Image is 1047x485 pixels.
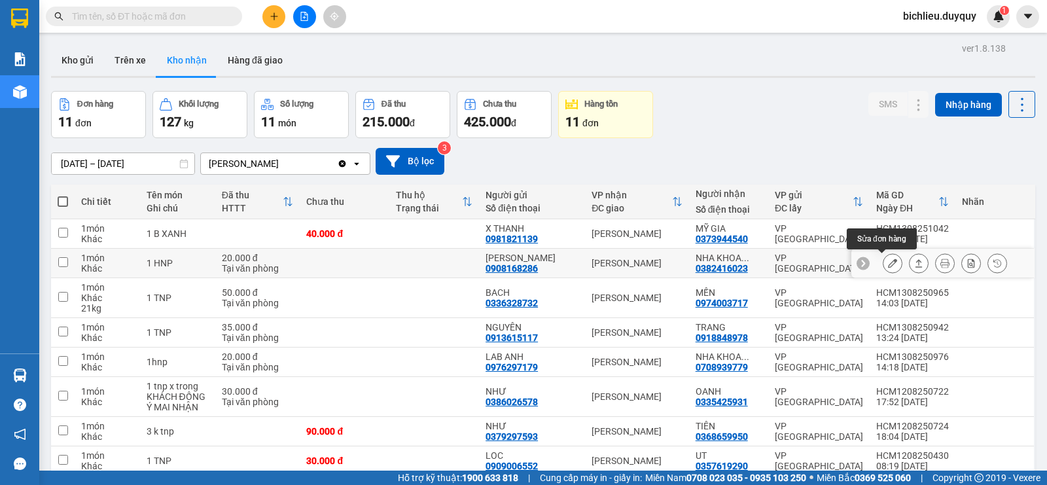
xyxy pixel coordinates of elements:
[592,327,682,338] div: [PERSON_NAME]
[486,253,578,263] div: HAO LAM
[323,5,346,28] button: aim
[222,397,294,407] div: Tại văn phòng
[876,351,949,362] div: HCM1308250976
[486,223,578,234] div: X THANH
[81,332,133,343] div: Khác
[51,91,146,138] button: Đơn hàng11đơn
[565,114,580,130] span: 11
[696,204,762,215] div: Số điện thoại
[486,332,538,343] div: 0913615117
[184,118,194,128] span: kg
[592,258,682,268] div: [PERSON_NAME]
[741,351,749,362] span: ...
[14,399,26,411] span: question-circle
[592,456,682,466] div: [PERSON_NAME]
[351,158,362,169] svg: open
[696,431,748,442] div: 0368659950
[592,190,671,200] div: VP nhận
[696,362,748,372] div: 0708939779
[54,12,63,21] span: search
[376,148,444,175] button: Bộ lọc
[775,450,863,471] div: VP [GEOGRAPHIC_DATA]
[147,357,209,367] div: 1hnp
[876,203,938,213] div: Ngày ĐH
[686,473,806,483] strong: 0708 023 035 - 0935 103 250
[876,431,949,442] div: 18:04 [DATE]
[222,351,294,362] div: 20.000 đ
[81,234,133,244] div: Khác
[300,12,309,21] span: file-add
[775,223,863,244] div: VP [GEOGRAPHIC_DATA]
[222,190,283,200] div: Đã thu
[768,185,870,219] th: Toggle SortBy
[75,118,92,128] span: đơn
[876,332,949,343] div: 13:24 [DATE]
[592,426,682,437] div: [PERSON_NAME]
[876,450,949,461] div: HCM1208250430
[696,461,748,471] div: 0357619290
[876,362,949,372] div: 14:18 [DATE]
[262,5,285,28] button: plus
[280,99,313,109] div: Số lượng
[775,203,853,213] div: ĐC lấy
[696,322,762,332] div: TRANG
[280,157,281,170] input: Selected Vĩnh Kim.
[14,428,26,440] span: notification
[847,228,917,249] div: Sửa đơn hàng
[486,431,538,442] div: 0379297593
[775,190,853,200] div: VP gửi
[396,190,462,200] div: Thu hộ
[775,253,863,274] div: VP [GEOGRAPHIC_DATA]
[147,190,209,200] div: Tên món
[293,5,316,28] button: file-add
[511,118,516,128] span: đ
[696,386,762,397] div: OANH
[921,471,923,485] span: |
[540,471,642,485] span: Cung cấp máy in - giấy in:
[486,362,538,372] div: 0976297179
[592,203,671,213] div: ĐC giao
[696,397,748,407] div: 0335425931
[486,234,538,244] div: 0981821139
[179,99,219,109] div: Khối lượng
[486,450,578,461] div: LOC
[876,397,949,407] div: 17:52 [DATE]
[81,196,133,207] div: Chi tiết
[77,99,113,109] div: Đơn hàng
[222,386,294,397] div: 30.000 đ
[254,91,349,138] button: Số lượng11món
[81,421,133,431] div: 1 món
[868,92,908,116] button: SMS
[81,386,133,397] div: 1 món
[974,473,984,482] span: copyright
[306,196,383,207] div: Chưa thu
[486,397,538,407] div: 0386026578
[11,11,116,41] div: [PERSON_NAME]
[584,99,618,109] div: Hàng tồn
[696,332,748,343] div: 0918848978
[81,461,133,471] div: Khác
[876,298,949,308] div: 14:03 [DATE]
[876,287,949,298] div: HCM1308250965
[222,263,294,274] div: Tại văn phòng
[592,357,682,367] div: [PERSON_NAME]
[13,52,27,66] img: solution-icon
[486,263,538,274] div: 0908168286
[222,298,294,308] div: Tại văn phòng
[486,461,538,471] div: 0909006552
[817,471,911,485] span: Miền Bắc
[592,228,682,239] div: [PERSON_NAME]
[125,11,258,43] div: VP [GEOGRAPHIC_DATA]
[11,56,116,75] div: 0964181150
[337,158,347,169] svg: Clear value
[585,185,688,219] th: Toggle SortBy
[81,223,133,234] div: 1 món
[696,351,762,362] div: NHA KHOA SGON VK
[58,114,73,130] span: 11
[363,114,410,130] span: 215.000
[355,91,450,138] button: Đã thu215.000đ
[147,391,209,412] div: KHÁCH ĐỒNG Ý MAI NHẬN
[81,397,133,407] div: Khác
[222,322,294,332] div: 35.000 đ
[147,426,209,437] div: 3 k tnp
